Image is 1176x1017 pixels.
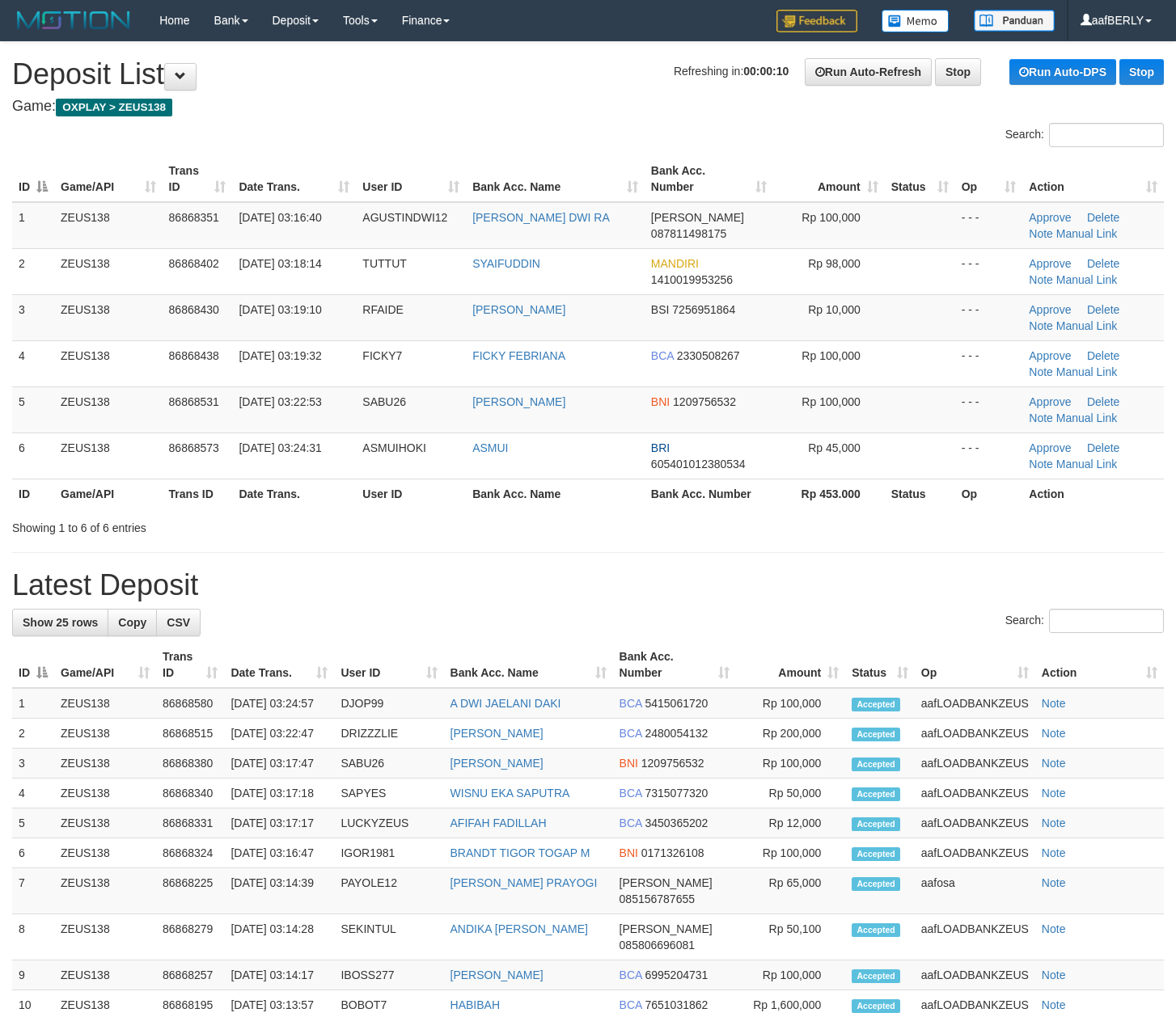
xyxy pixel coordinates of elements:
[620,817,642,829] span: BCA
[1009,59,1116,85] a: Run Auto-DPS
[472,441,508,454] a: ASMUI
[472,211,610,224] a: [PERSON_NAME] DWI RA
[613,642,736,688] th: Bank Acc. Number: activate to sort column ascending
[645,968,708,981] span: Copy 6995204731 to clipboard
[239,303,321,316] span: [DATE] 03:19:10
[1029,303,1071,316] a: Approve
[672,303,735,316] span: Copy 7256951864 to clipboard
[12,156,54,202] th: ID: activate to sort column descending
[845,642,915,688] th: Status: activate to sort column ascending
[334,808,443,838] td: LUCKYZEUS
[673,395,736,408] span: Copy 1209756532 to clipboard
[239,257,321,270] span: [DATE] 03:18:14
[1087,349,1119,362] a: Delete
[651,273,733,286] span: Copy 1410019953256 to clipboard
[1056,227,1118,240] a: Manual Link
[156,688,224,719] td: 86868580
[1087,257,1119,270] a: Delete
[472,303,565,316] a: [PERSON_NAME]
[224,642,334,688] th: Date Trans.: activate to sort column ascending
[54,386,163,433] td: ZEUS138
[12,58,1164,91] h1: Deposit List
[808,303,861,316] span: Rp 10,000
[1042,757,1066,770] a: Note
[1049,609,1164,633] input: Search:
[805,58,932,86] a: Run Auto-Refresh
[620,939,695,952] span: Copy 085806696081 to clipboard
[1035,642,1164,688] th: Action: activate to sort column ascending
[12,808,54,838] td: 5
[651,211,744,224] span: [PERSON_NAME]
[620,968,642,981] span: BCA
[12,99,1164,115] h4: Game:
[802,211,860,224] span: Rp 100,000
[54,914,156,960] td: ZEUS138
[955,340,1023,386] td: - - -
[736,914,846,960] td: Rp 50,100
[224,868,334,914] td: [DATE] 03:14:39
[12,609,108,636] a: Show 25 rows
[169,395,219,408] span: 86868531
[224,719,334,749] td: [DATE] 03:22:47
[1042,817,1066,829] a: Note
[915,749,1035,779] td: aafLOADBANKZEUS
[645,727,708,740] span: Copy 2480054132 to clipboard
[620,922,713,935] span: [PERSON_NAME]
[852,969,900,983] span: Accepted
[54,156,163,202] th: Game/API: activate to sort column ascending
[645,479,774,508] th: Bank Acc. Number
[1029,441,1071,454] a: Approve
[362,257,406,270] span: TUTTUT
[451,998,500,1011] a: HABIBAH
[1056,411,1118,424] a: Manual Link
[224,749,334,779] td: [DATE] 03:17:47
[12,688,54,719] td: 1
[645,787,708,800] span: Copy 7315077320 to clipboard
[54,248,163,294] td: ZEUS138
[1087,303,1119,316] a: Delete
[1029,365,1053,378] a: Note
[620,787,642,800] span: BCA
[169,303,219,316] span: 86868430
[12,513,478,536] div: Showing 1 to 6 of 6 entries
[451,727,544,740] a: [PERSON_NAME]
[852,787,900,801] span: Accepted
[1056,319,1118,332] a: Manual Link
[651,441,670,454] span: BRI
[736,838,846,868] td: Rp 100,000
[466,479,645,508] th: Bank Acc. Name
[620,697,642,710] span: BCA
[1022,479,1164,508] th: Action
[736,749,846,779] td: Rp 100,000
[54,749,156,779] td: ZEUS138
[239,211,321,224] span: [DATE] 03:16:40
[169,211,219,224] span: 86868351
[1056,273,1118,286] a: Manual Link
[651,349,674,362] span: BCA
[736,868,846,914] td: Rp 65,000
[451,922,588,935] a: ANDIKA [PERSON_NAME]
[1029,395,1071,408] a: Approve
[472,257,540,270] a: SYAIFUDDIN
[54,779,156,808] td: ZEUS138
[1042,846,1066,859] a: Note
[444,642,613,688] th: Bank Acc. Name: activate to sort column ascending
[852,923,900,937] span: Accepted
[915,688,1035,719] td: aafLOADBANKZEUS
[156,960,224,990] td: 86868257
[776,10,857,32] img: Feedback.jpg
[1029,227,1053,240] a: Note
[620,846,638,859] span: BNI
[1029,411,1053,424] a: Note
[955,156,1023,202] th: Op: activate to sort column ascending
[645,697,708,710] span: Copy 5415061720 to clipboard
[167,616,190,629] span: CSV
[54,294,163,340] td: ZEUS138
[54,868,156,914] td: ZEUS138
[1022,156,1164,202] th: Action: activate to sort column ascending
[12,479,54,508] th: ID
[645,998,708,1011] span: Copy 7651031862 to clipboard
[915,642,1035,688] th: Op: activate to sort column ascending
[885,479,955,508] th: Status
[451,757,544,770] a: [PERSON_NAME]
